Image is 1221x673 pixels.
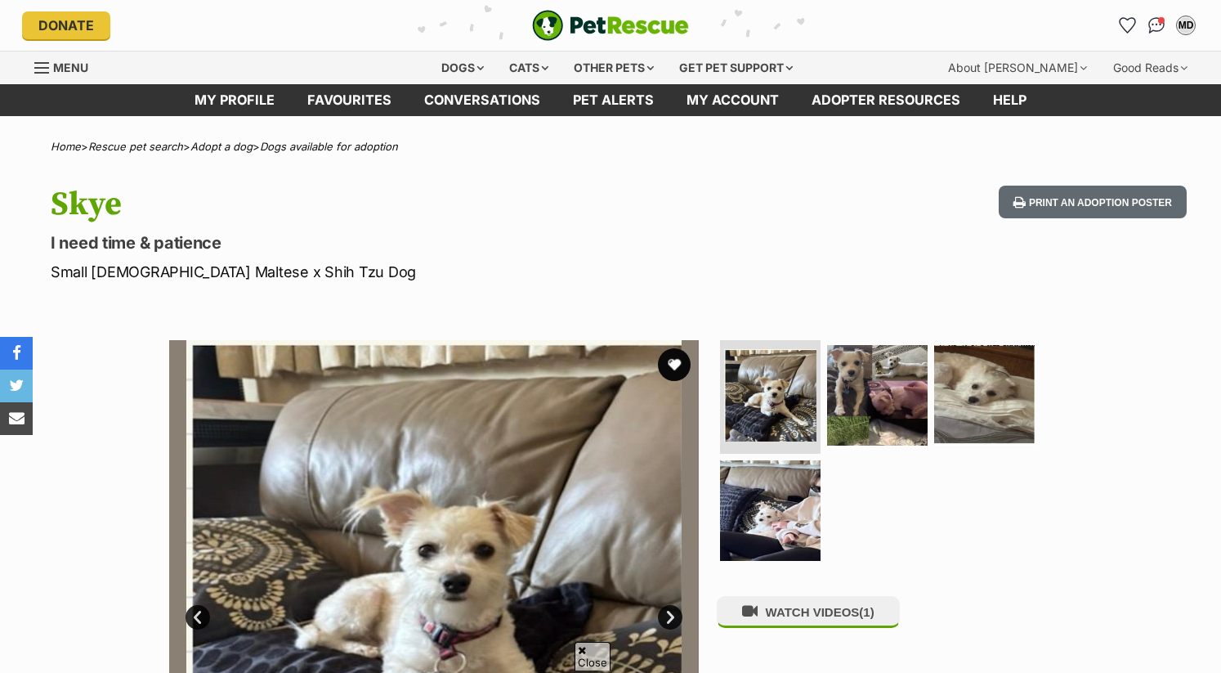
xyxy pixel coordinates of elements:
[190,140,253,153] a: Adopt a dog
[1143,12,1170,38] a: Conversations
[498,52,560,84] div: Cats
[260,140,398,153] a: Dogs available for adoption
[51,140,81,153] a: Home
[934,345,1035,446] img: Photo of Skye
[51,186,742,223] h1: Skye
[999,186,1187,219] button: Print an adoption poster
[827,345,928,446] img: Photo of Skye
[178,84,291,116] a: My profile
[1148,17,1165,34] img: chat-41dd97257d64d25036548639549fe6c8038ab92f7586957e7f3b1b290dea8141.svg
[1102,52,1199,84] div: Good Reads
[670,84,795,116] a: My account
[557,84,670,116] a: Pet alerts
[22,11,110,39] a: Donate
[51,231,742,254] p: I need time & patience
[575,642,610,671] span: Close
[430,52,495,84] div: Dogs
[937,52,1098,84] div: About [PERSON_NAME]
[977,84,1043,116] a: Help
[53,61,88,74] span: Menu
[88,140,183,153] a: Rescue pet search
[1114,12,1140,38] a: Favourites
[724,349,816,442] img: Photo of Skye
[51,261,742,283] p: Small [DEMOGRAPHIC_DATA] Maltese x Shih Tzu Dog
[186,605,210,630] a: Prev
[562,52,665,84] div: Other pets
[717,596,900,628] button: WATCH VIDEOS(1)
[1178,17,1194,34] div: MD
[34,52,100,81] a: Menu
[10,141,1211,153] div: > > >
[1173,12,1199,38] button: My account
[532,10,689,41] a: PetRescue
[291,84,408,116] a: Favourites
[658,605,682,630] a: Next
[795,84,977,116] a: Adopter resources
[668,52,804,84] div: Get pet support
[859,605,874,619] span: (1)
[1114,12,1199,38] ul: Account quick links
[658,348,691,381] button: favourite
[408,84,557,116] a: conversations
[720,460,821,561] img: Photo of Skye
[532,10,689,41] img: logo-e224e6f780fb5917bec1dbf3a21bbac754714ae5b6737aabdf751b685950b380.svg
